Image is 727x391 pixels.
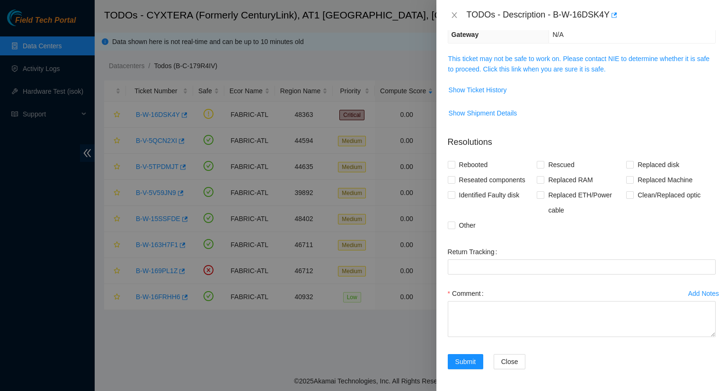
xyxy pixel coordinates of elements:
[448,259,716,275] input: Return Tracking
[501,356,518,367] span: Close
[452,31,479,38] span: Gateway
[634,157,683,172] span: Replaced disk
[455,157,492,172] span: Rebooted
[448,244,501,259] label: Return Tracking
[467,8,716,23] div: TODOs - Description - B-W-16DSK4Y
[455,218,479,233] span: Other
[494,354,526,369] button: Close
[448,286,488,301] label: Comment
[634,187,704,203] span: Clean/Replaced optic
[448,82,507,98] button: Show Ticket History
[448,354,484,369] button: Submit
[448,106,518,121] button: Show Shipment Details
[455,356,476,367] span: Submit
[451,11,458,19] span: close
[552,31,563,38] span: N/A
[634,172,696,187] span: Replaced Machine
[544,187,626,218] span: Replaced ETH/Power cable
[688,290,719,297] div: Add Notes
[448,301,716,337] textarea: Comment
[449,85,507,95] span: Show Ticket History
[448,55,709,73] a: This ticket may not be safe to work on. Please contact NIE to determine whether it is safe to pro...
[455,187,523,203] span: Identified Faulty disk
[688,286,719,301] button: Add Notes
[544,157,578,172] span: Rescued
[448,11,461,20] button: Close
[455,172,529,187] span: Reseated components
[544,172,596,187] span: Replaced RAM
[449,108,517,118] span: Show Shipment Details
[448,128,716,149] p: Resolutions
